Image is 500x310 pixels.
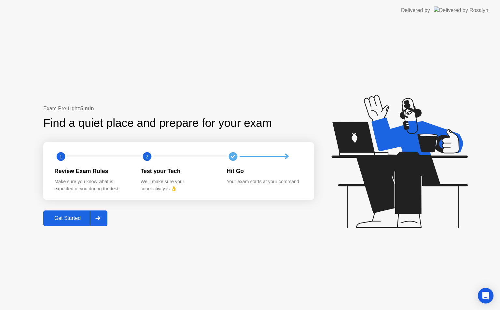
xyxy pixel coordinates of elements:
[227,178,302,185] div: Your exam starts at your command
[434,7,488,14] img: Delivered by Rosalyn
[141,178,216,192] div: We’ll make sure your connectivity is 👌
[43,115,273,132] div: Find a quiet place and prepare for your exam
[80,106,94,111] b: 5 min
[60,153,62,159] text: 1
[227,167,302,175] div: Hit Go
[478,288,493,303] div: Open Intercom Messenger
[54,167,130,175] div: Review Exam Rules
[146,153,148,159] text: 2
[43,210,107,226] button: Get Started
[43,105,314,113] div: Exam Pre-flight:
[54,178,130,192] div: Make sure you know what is expected of you during the test.
[401,7,430,14] div: Delivered by
[45,215,90,221] div: Get Started
[141,167,216,175] div: Test your Tech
